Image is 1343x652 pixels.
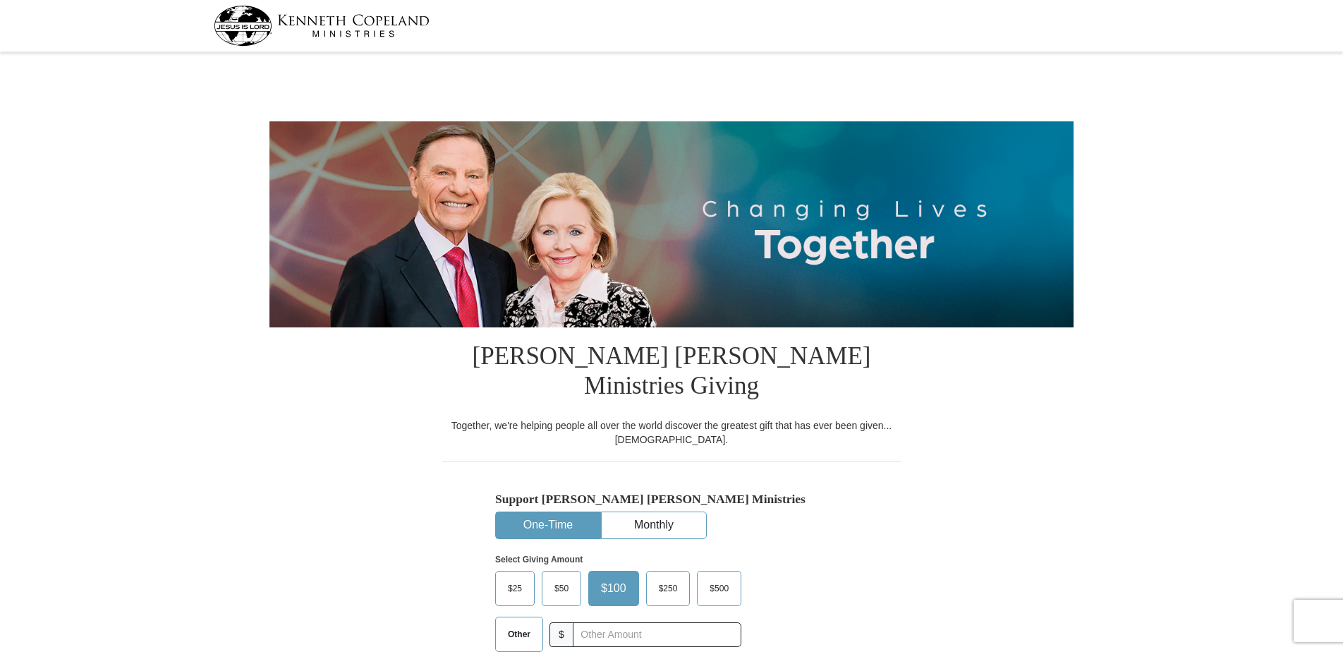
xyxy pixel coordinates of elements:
span: $250 [652,578,685,599]
div: Together, we're helping people all over the world discover the greatest gift that has ever been g... [442,418,901,447]
span: $100 [594,578,633,599]
button: Monthly [602,512,706,538]
span: $ [549,622,573,647]
h5: Support [PERSON_NAME] [PERSON_NAME] Ministries [495,492,848,507]
input: Other Amount [573,622,741,647]
img: kcm-header-logo.svg [214,6,430,46]
button: One-Time [496,512,600,538]
strong: Select Giving Amount [495,555,583,565]
span: $50 [547,578,576,599]
span: $500 [703,578,736,599]
h1: [PERSON_NAME] [PERSON_NAME] Ministries Giving [442,327,901,418]
span: Other [501,624,537,645]
span: $25 [501,578,529,599]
